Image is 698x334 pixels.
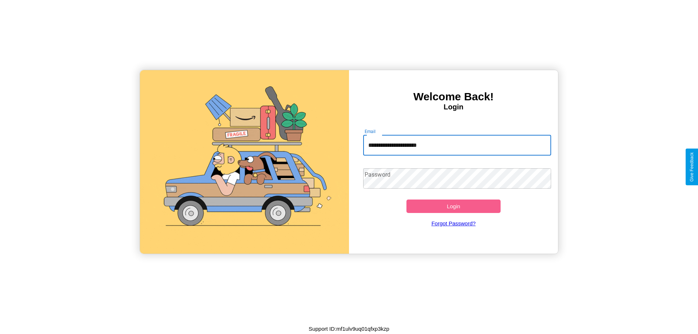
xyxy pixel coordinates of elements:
div: Give Feedback [689,152,694,182]
label: Email [365,128,376,134]
img: gif [140,70,349,254]
a: Forgot Password? [360,213,548,234]
h3: Welcome Back! [349,90,558,103]
p: Support ID: mf1ulv9uq01qfxp3kzp [309,324,389,334]
h4: Login [349,103,558,111]
button: Login [406,200,501,213]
